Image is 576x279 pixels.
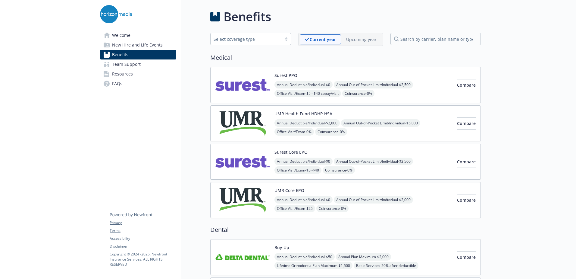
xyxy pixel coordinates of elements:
[274,90,341,97] span: Office Visit/Exam - $5 - $40 copay/visit
[100,79,176,88] a: FAQs
[110,228,176,233] a: Terms
[346,36,377,43] p: Upcoming year
[310,36,336,43] p: Current year
[457,79,476,91] button: Compare
[390,33,481,45] input: search by carrier, plan name or type
[110,244,176,249] a: Disclaimer
[215,72,270,98] img: Surest carrier logo
[334,158,413,165] span: Annual Out-of-Pocket Limit/Individual - $2,500
[274,244,289,251] button: Buy-Up
[100,50,176,59] a: Benefits
[210,225,481,234] h2: Dental
[274,187,304,194] button: UMR Core EPO
[224,8,271,26] h1: Benefits
[457,117,476,130] button: Compare
[214,36,279,42] div: Select coverage type
[215,149,270,175] img: Surest carrier logo
[334,196,413,204] span: Annual Out-of-Pocket Limit/Individual - $2,000
[100,30,176,40] a: Welcome
[457,120,476,126] span: Compare
[457,251,476,263] button: Compare
[110,236,176,241] a: Accessibility
[100,69,176,79] a: Resources
[274,72,297,79] button: Surest PPO
[334,81,413,88] span: Annual Out-of-Pocket Limit/Individual - $2,500
[215,187,270,213] img: UMR carrier logo
[457,194,476,206] button: Compare
[215,111,270,136] img: UMR carrier logo
[457,197,476,203] span: Compare
[274,166,321,174] span: Office Visit/Exam - $5 -$40
[215,244,270,270] img: Delta Dental Insurance Company carrier logo
[100,59,176,69] a: Team Support
[274,111,332,117] button: UMR Health Fund HDHP HSA
[112,59,141,69] span: Team Support
[274,158,333,165] span: Annual Deductible/Individual - $0
[457,254,476,260] span: Compare
[457,156,476,168] button: Compare
[100,40,176,50] a: New Hire and Life Events
[274,119,340,127] span: Annual Deductible/Individual - $2,000
[315,128,347,136] span: Coinsurance - 0%
[457,159,476,165] span: Compare
[274,149,308,155] button: Surest Core EPO
[274,196,333,204] span: Annual Deductible/Individual - $0
[210,53,481,62] h2: Medical
[112,40,163,50] span: New Hire and Life Events
[112,30,130,40] span: Welcome
[457,82,476,88] span: Compare
[354,262,418,269] span: Basic Services - 20% after deductible
[323,166,355,174] span: Coinsurance - 0%
[110,252,176,267] p: Copyright © 2024 - 2025 , Newfront Insurance Services, ALL RIGHTS RESERVED
[336,253,391,261] span: Annual Plan Maximum - $2,000
[112,50,128,59] span: Benefits
[274,128,314,136] span: Office Visit/Exam - 0%
[110,220,176,226] a: Privacy
[274,205,315,212] span: Office Visit/Exam - $25
[112,79,122,88] span: FAQs
[342,90,374,97] span: Coinsurance - 0%
[274,253,335,261] span: Annual Deductible/Individual - $50
[316,205,349,212] span: Coinsurance - 0%
[274,262,352,269] span: Lifetime Orthodontia Plan Maximum - $1,500
[274,81,333,88] span: Annual Deductible/Individual - $0
[112,69,133,79] span: Resources
[341,119,420,127] span: Annual Out-of-Pocket Limit/Individual - $5,000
